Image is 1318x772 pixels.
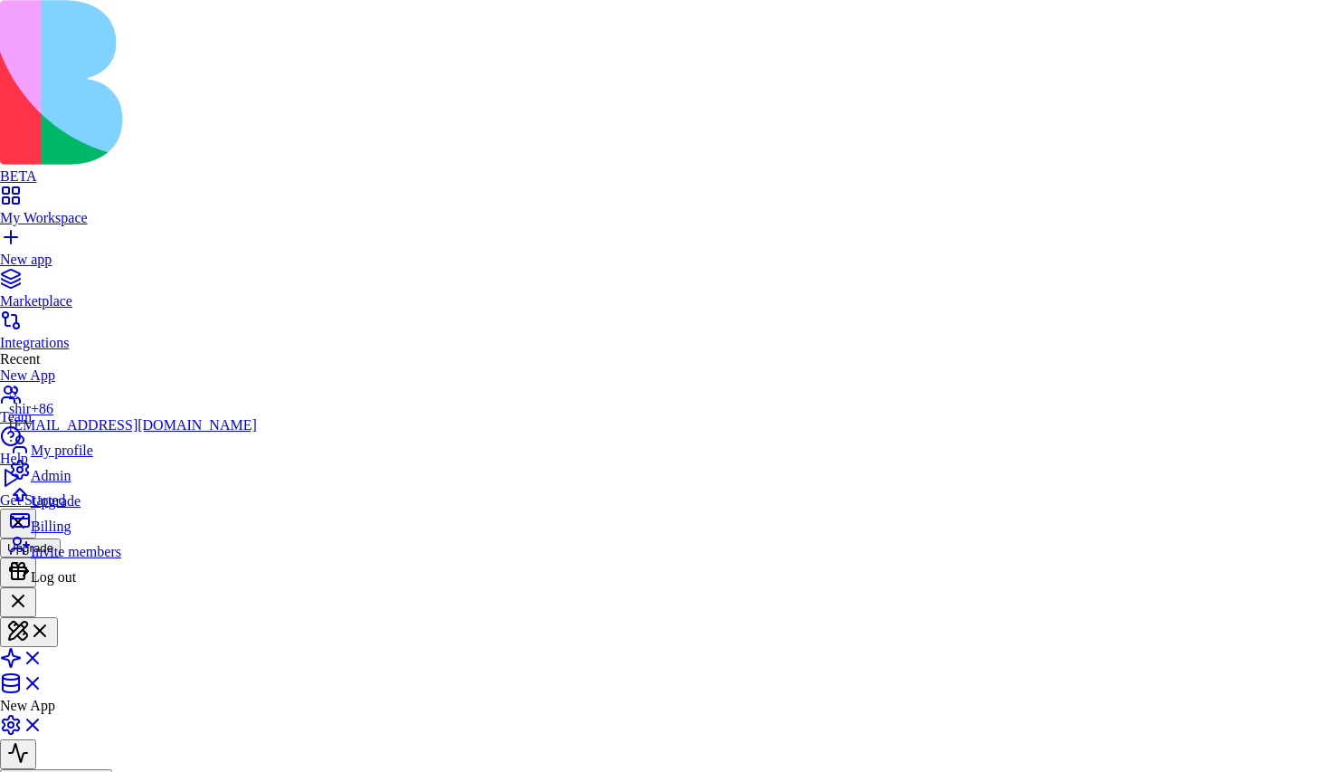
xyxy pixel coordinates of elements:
a: My profile [9,434,257,459]
span: Invite members [31,544,121,559]
a: Billing [9,510,257,535]
span: Upgrade [31,493,81,509]
span: Admin [31,468,71,483]
span: Billing [31,519,71,534]
span: S [9,385,17,400]
a: Invite members [9,535,257,560]
a: Sshir+86[EMAIL_ADDRESS][DOMAIN_NAME] [9,385,257,434]
div: [EMAIL_ADDRESS][DOMAIN_NAME] [9,417,257,434]
a: Admin [9,459,257,484]
div: shir+86 [9,401,257,417]
span: Log out [31,569,76,585]
a: Upgrade [9,484,257,510]
span: My profile [31,443,93,458]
